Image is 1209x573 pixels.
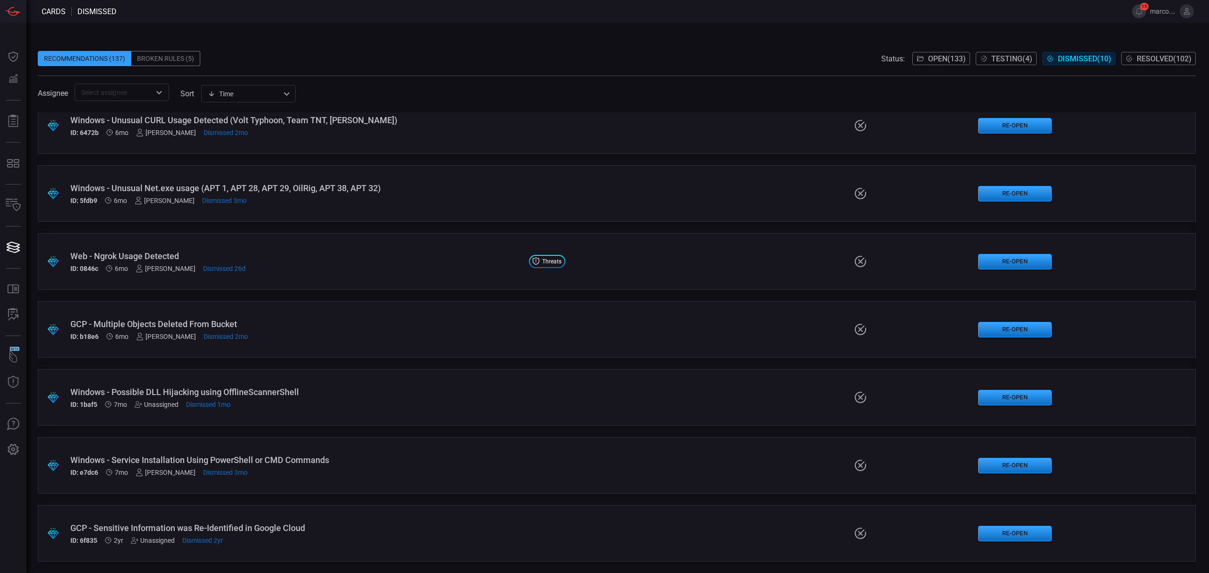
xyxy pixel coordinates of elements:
div: Time [208,89,281,99]
span: 15 [1140,3,1149,10]
button: MITRE - Detection Posture [2,152,25,175]
span: Jul 08, 2025 11:48 AM [186,401,230,408]
h5: ID: 1baf5 [70,401,97,408]
div: Broken Rules (5) [131,51,200,66]
div: [PERSON_NAME] [136,265,196,272]
button: Re-Open [978,322,1052,337]
span: May 19, 2025 11:48 AM [203,469,247,476]
button: Preferences [2,438,25,461]
div: Unassigned [135,401,179,408]
span: Feb 17, 2025 8:23 AM [114,197,127,204]
button: Resolved(102) [1121,52,1196,65]
h5: ID: 6f835 [70,537,97,544]
input: Select assignee [77,86,151,98]
div: GCP - Multiple Objects Deleted From Bucket [70,319,521,329]
button: Wingman [2,345,25,368]
h5: ID: b18e6 [70,333,99,340]
button: Detections [2,68,25,91]
button: Testing(4) [976,52,1037,65]
button: Cards [2,236,25,259]
span: Jan 07, 2025 9:07 AM [115,469,128,476]
button: 15 [1132,4,1146,18]
button: Rule Catalog [2,278,25,301]
span: Status: [881,54,905,63]
div: GCP - Sensitive Information was Re-Identified in Google Cloud [70,523,521,533]
label: sort [180,89,194,98]
span: Cards [42,7,66,16]
span: Open ( 133 ) [928,54,966,63]
span: Jun 02, 2025 12:28 PM [204,129,248,136]
button: Re-Open [978,526,1052,541]
span: Resolved ( 102 ) [1137,54,1192,63]
span: Feb 17, 2025 8:24 AM [115,129,128,136]
button: Dashboard [2,45,25,68]
h5: ID: 0846c [70,265,98,272]
button: Re-Open [978,458,1052,473]
div: Windows - Unusual Net.exe usage (APT 1, APT 28, APT 29, OilRig, APT 38, APT 32) [70,183,521,193]
div: [PERSON_NAME] [136,333,196,340]
button: Re-Open [978,254,1052,270]
span: Feb 17, 2025 8:19 AM [115,265,128,272]
div: Windows - Unusual CURL Usage Detected (Volt Typhoon, Team TNT, Rocke) [70,115,521,125]
button: Dismissed(10) [1042,52,1115,65]
span: Testing ( 4 ) [991,54,1032,63]
button: Threat Intelligence [2,371,25,394]
div: [PERSON_NAME] [136,129,196,136]
div: [PERSON_NAME] [135,197,195,204]
span: Jul 16, 2025 11:15 AM [203,265,246,272]
span: Jan 29, 2025 9:11 AM [115,333,128,340]
h5: ID: 6472b [70,129,99,136]
div: Windows - Service Installation Using PowerShell or CMD Commands [70,455,521,465]
button: Re-Open [978,390,1052,405]
div: Web - Ngrok Usage Detected [70,251,521,261]
div: [PERSON_NAME] [136,469,196,476]
span: Jan 24, 2024 8:42 AM [114,537,123,544]
div: Recommendations (137) [38,51,131,66]
span: Feb 01, 2024 3:10 PM [182,537,223,544]
div: Unassigned [131,537,175,544]
span: marco.[PERSON_NAME] [1150,8,1176,15]
span: Threats [542,259,562,264]
span: Jun 10, 2025 5:51 PM [204,333,248,340]
h5: ID: 5fdb9 [70,197,97,204]
button: ALERT ANALYSIS [2,303,25,326]
button: Re-Open [978,118,1052,134]
span: Dismissed ( 10 ) [1058,54,1111,63]
button: Re-Open [978,186,1052,202]
span: dismissed [77,7,117,16]
span: Jan 15, 2025 6:23 AM [114,401,127,408]
button: Inventory [2,194,25,217]
button: Ask Us A Question [2,413,25,436]
button: Open(133) [912,52,970,65]
span: May 22, 2025 1:45 PM [202,197,247,204]
div: Windows - Possible DLL Hijacking using OfflineScannerShell [70,387,521,397]
span: Assignee [38,89,68,98]
h5: ID: e7dc6 [70,469,98,476]
button: Reports [2,110,25,133]
button: Open [153,86,166,99]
